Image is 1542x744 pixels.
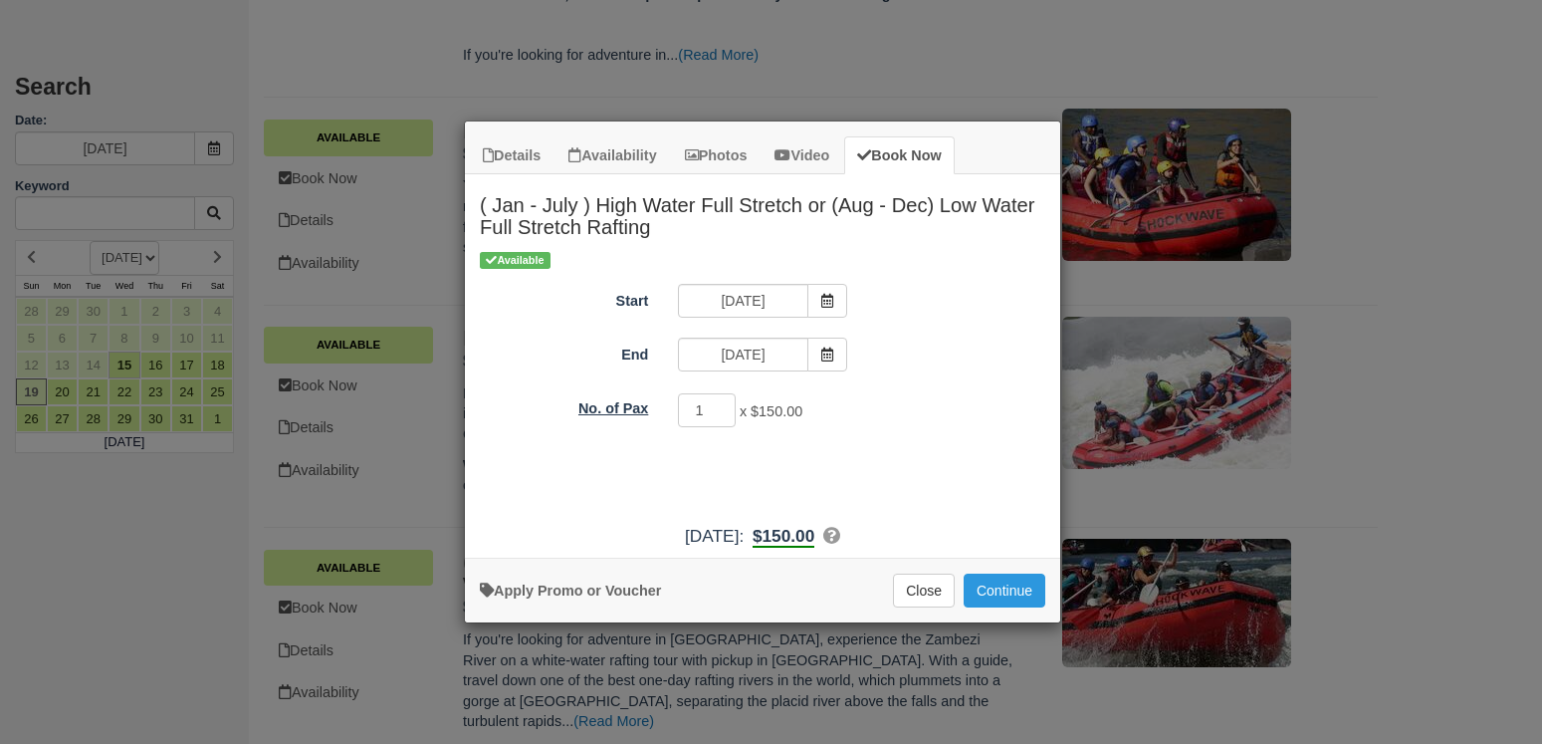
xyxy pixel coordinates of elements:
button: Add to Booking [964,574,1045,608]
b: $150.00 [753,526,814,548]
a: Photos [672,136,761,175]
label: No. of Pax [465,391,663,419]
label: Start [465,284,663,312]
a: Apply Voucher [480,583,661,599]
div: Item Modal [465,174,1060,548]
label: End [465,338,663,366]
a: Details [470,136,553,175]
a: Book Now [844,136,954,175]
a: Video [762,136,842,175]
div: : [465,524,1060,549]
a: Availability [555,136,669,175]
input: No. of Pax [678,393,736,427]
button: Close [893,574,955,608]
span: [DATE] [685,526,739,546]
span: x $150.00 [740,404,802,420]
span: Available [480,252,551,269]
h2: ( Jan - July ) High Water Full Stretch or (Aug - Dec) Low Water Full Stretch Rafting [465,174,1060,249]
